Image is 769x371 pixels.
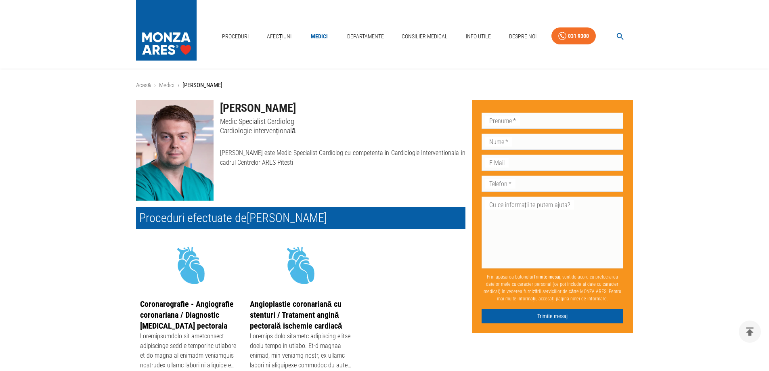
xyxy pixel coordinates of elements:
nav: breadcrumb [136,81,633,90]
a: Proceduri [219,28,252,45]
p: Prin apăsarea butonului , sunt de acord cu prelucrarea datelor mele cu caracter personal (ce pot ... [482,270,624,306]
a: Angioplastie coronariană cu stenturi / Tratament angină pectorală ischemie cardiacă [250,299,342,331]
a: Medici [306,28,332,45]
button: delete [739,321,761,343]
a: Afecțiuni [264,28,295,45]
a: 031 9300 [551,27,596,45]
li: › [154,81,156,90]
a: Despre Noi [506,28,540,45]
button: Trimite mesaj [482,309,624,324]
h2: Proceduri efectuate de [PERSON_NAME] [136,207,465,229]
p: Medic Specialist Cardiolog [220,117,465,126]
div: 031 9300 [568,31,589,41]
p: Cardiologie intervențională [220,126,465,135]
b: Trimite mesaj [533,274,560,280]
a: Consilier Medical [398,28,451,45]
a: Medici [159,82,174,89]
img: Dr. Catalin Usurelu [136,100,214,201]
h1: [PERSON_NAME] [220,100,465,117]
a: Acasă [136,82,151,89]
a: Departamente [344,28,387,45]
li: › [178,81,179,90]
p: [PERSON_NAME] este Medic Specialist Cardiolog cu competenta in Cardiologie Interventionala in cad... [220,148,465,168]
p: [PERSON_NAME] [182,81,222,90]
a: Info Utile [463,28,494,45]
a: Coronarografie - Angiografie coronariana / Diagnostic [MEDICAL_DATA] pectorala [140,299,234,331]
